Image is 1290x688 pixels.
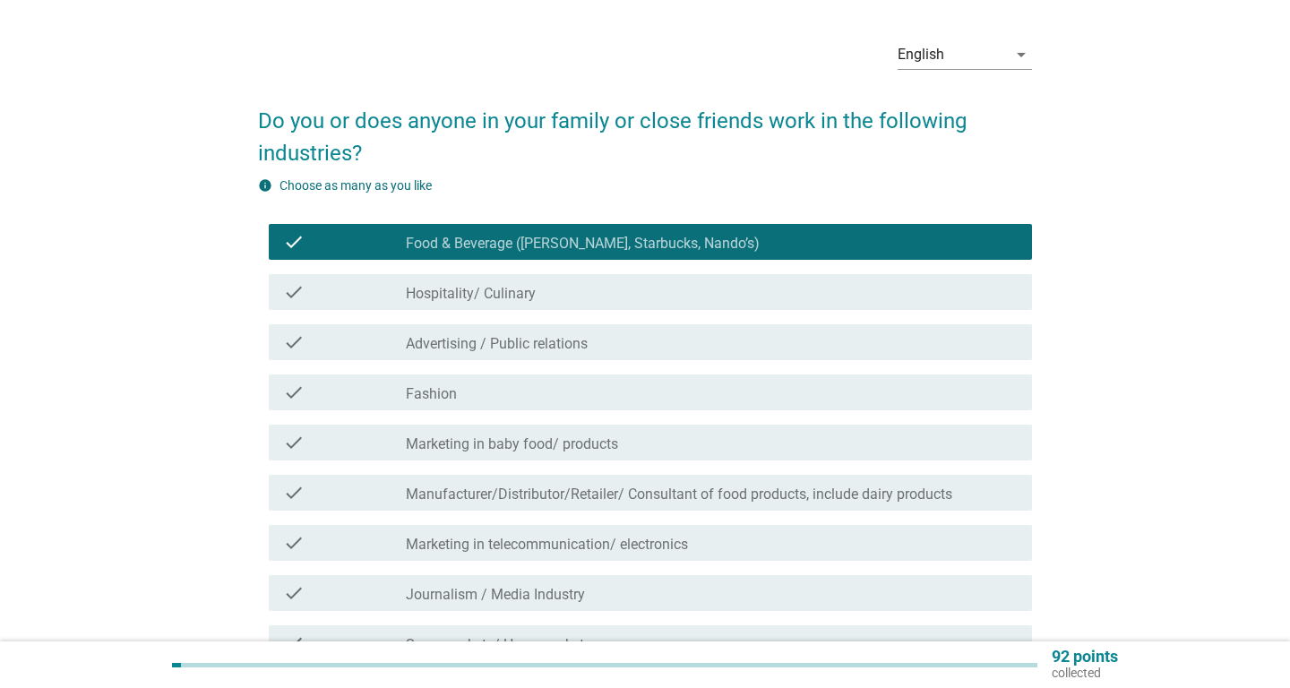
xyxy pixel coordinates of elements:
label: Choose as many as you like [279,178,432,193]
i: check [283,482,305,503]
label: Advertising / Public relations [406,335,588,353]
i: check [283,231,305,253]
i: check [283,632,305,654]
i: check [283,582,305,604]
i: check [283,281,305,303]
label: Journalism / Media Industry [406,586,585,604]
i: check [283,382,305,403]
p: 92 points [1052,649,1118,665]
i: check [283,532,305,554]
label: Fashion [406,385,457,403]
h2: Do you or does anyone in your family or close friends work in the following industries? [258,87,1032,169]
label: Food & Beverage ([PERSON_NAME], Starbucks, Nando’s) [406,235,760,253]
p: collected [1052,665,1118,681]
label: Manufacturer/Distributor/Retailer/ Consultant of food products, include dairy products [406,486,952,503]
label: Supermarkets/ Hypermarkets [406,636,591,654]
i: check [283,432,305,453]
i: arrow_drop_down [1010,44,1032,65]
i: check [283,331,305,353]
div: English [898,47,944,63]
label: Marketing in baby food/ products [406,435,618,453]
label: Marketing in telecommunication/ electronics [406,536,688,554]
i: info [258,178,272,193]
label: Hospitality/ Culinary [406,285,536,303]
